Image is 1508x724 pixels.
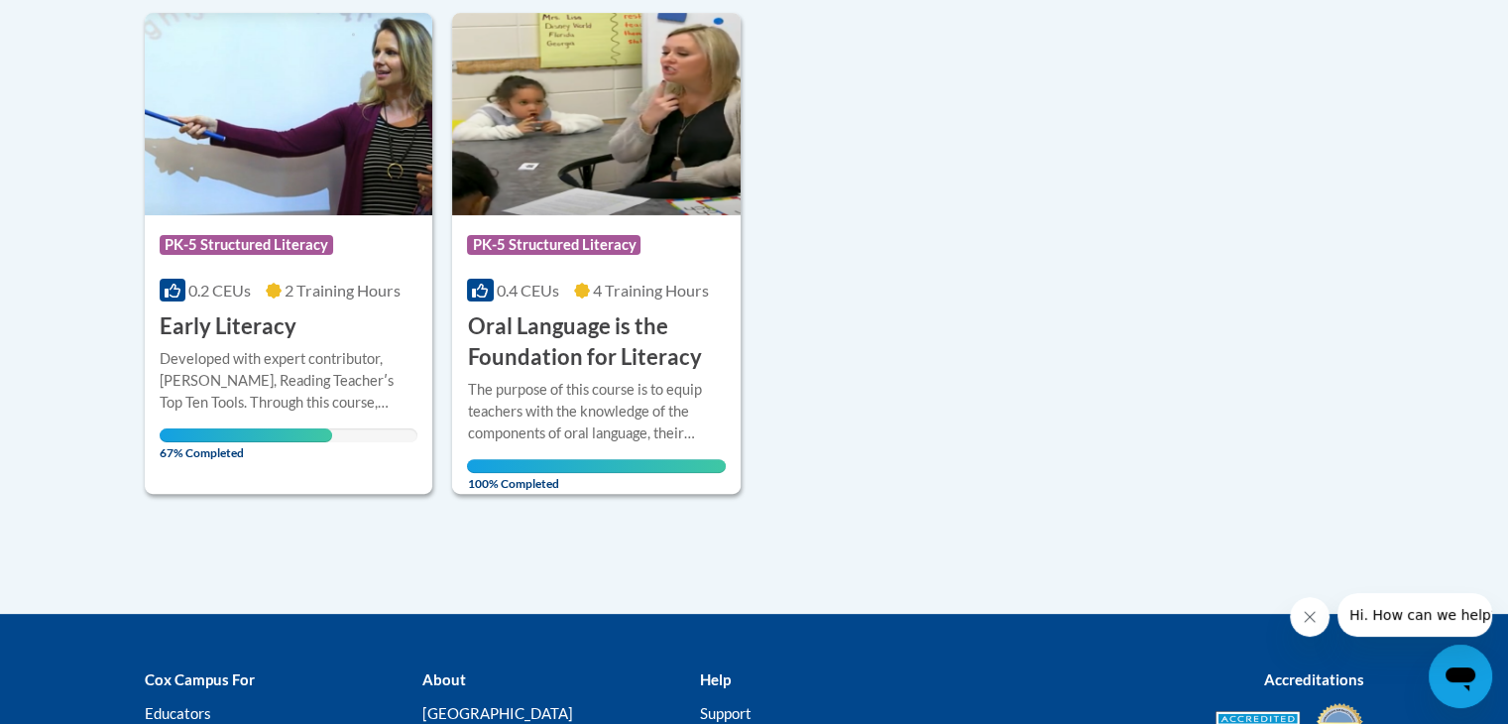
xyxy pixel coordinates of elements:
span: 0.4 CEUs [497,281,559,300]
iframe: Button to launch messaging window [1429,645,1492,708]
img: Course Logo [452,13,741,215]
span: 4 Training Hours [593,281,709,300]
iframe: Close message [1290,597,1330,637]
span: PK-5 Structured Literacy [467,235,640,255]
b: About [421,670,465,688]
div: Your progress [467,459,726,473]
a: [GEOGRAPHIC_DATA] [421,704,572,722]
span: 0.2 CEUs [188,281,251,300]
a: Course LogoPK-5 Structured Literacy0.4 CEUs4 Training Hours Oral Language is the Foundation for L... [452,13,741,493]
span: Hi. How can we help? [12,14,161,30]
span: 67% Completed [160,428,333,460]
h3: Early Literacy [160,311,296,342]
span: PK-5 Structured Literacy [160,235,333,255]
a: Support [699,704,751,722]
div: Your progress [160,428,333,442]
a: Educators [145,704,211,722]
b: Cox Campus For [145,670,255,688]
b: Accreditations [1264,670,1364,688]
b: Help [699,670,730,688]
img: Course Logo [145,13,433,215]
div: Developed with expert contributor, [PERSON_NAME], Reading Teacherʹs Top Ten Tools. Through this c... [160,348,418,414]
a: Course LogoPK-5 Structured Literacy0.2 CEUs2 Training Hours Early LiteracyDeveloped with expert c... [145,13,433,493]
iframe: Message from company [1337,593,1492,637]
span: 100% Completed [467,459,726,491]
span: 2 Training Hours [285,281,401,300]
h3: Oral Language is the Foundation for Literacy [467,311,726,373]
div: The purpose of this course is to equip teachers with the knowledge of the components of oral lang... [467,379,726,444]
